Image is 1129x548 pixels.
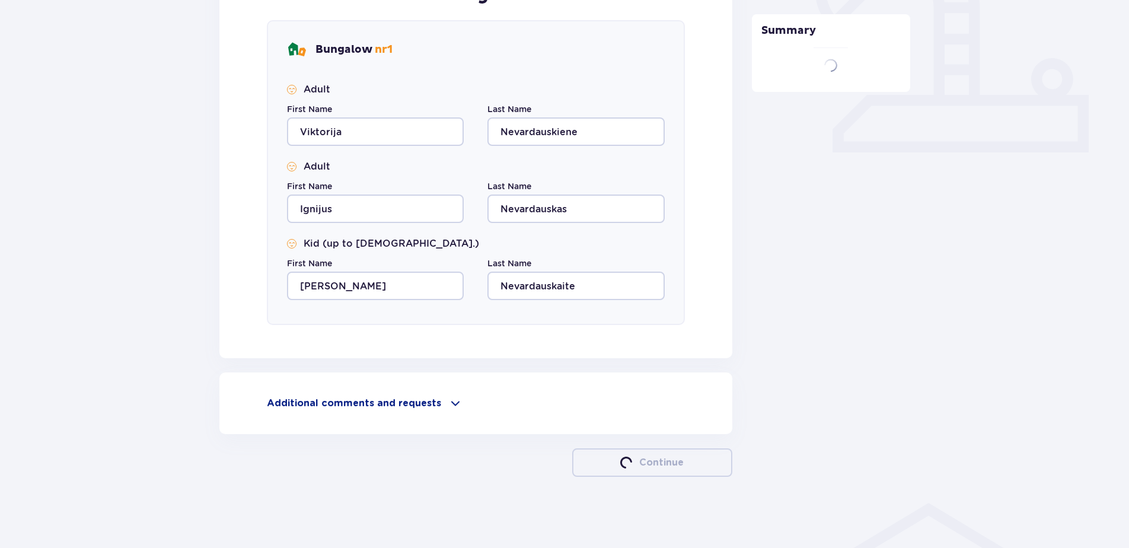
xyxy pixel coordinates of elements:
[620,456,633,469] img: loader
[315,43,393,57] p: Bungalow
[287,272,464,300] input: First Name
[752,24,911,47] p: Summary
[287,117,464,146] input: First Name
[572,448,732,477] button: loaderContinue
[487,103,531,115] label: Last Name
[487,195,664,223] input: Last Name
[287,103,332,115] label: First Name
[287,257,332,269] label: First Name
[304,83,330,96] p: Adult
[267,397,441,410] p: Additional comments and requests
[287,85,296,94] img: Smile Icon
[287,180,332,192] label: First Name
[287,162,296,171] img: Smile Icon
[639,456,684,469] p: Continue
[375,43,393,56] span: nr 1
[487,272,664,300] input: Last Name
[287,195,464,223] input: First Name
[304,160,330,173] p: Adult
[822,57,840,74] img: loader
[487,257,531,269] label: Last Name
[487,117,664,146] input: Last Name
[487,180,531,192] label: Last Name
[287,40,306,59] img: bungalows Icon
[287,239,296,248] img: Smile Icon
[304,237,479,250] p: Kid (up to [DEMOGRAPHIC_DATA].)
